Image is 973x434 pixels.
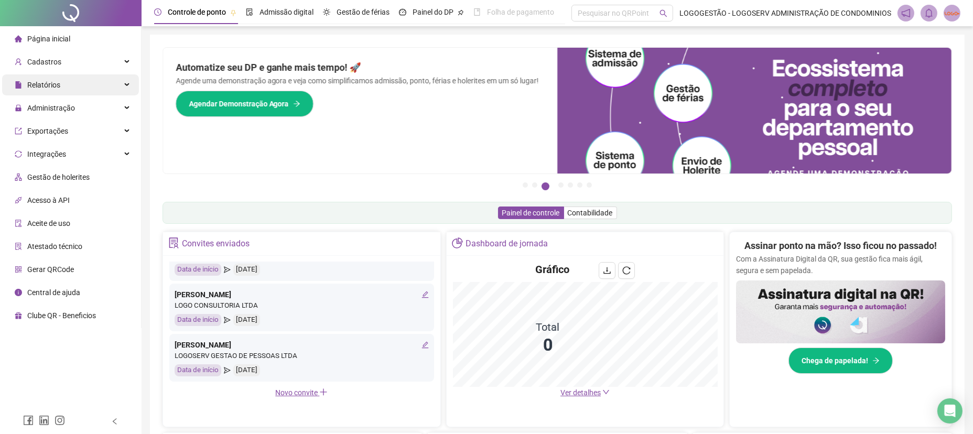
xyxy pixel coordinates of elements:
div: [PERSON_NAME] [175,289,429,300]
span: LOGOGESTÃO - LOGOSERV ADMINISTRAÇÃO DE CONDOMINIOS [679,7,891,19]
div: [DATE] [233,364,260,376]
div: Dashboard de jornada [466,235,548,253]
span: Gestão de férias [337,8,390,16]
span: send [224,364,231,376]
span: info-circle [15,289,22,296]
span: plus [319,388,328,396]
button: 3 [542,182,549,190]
span: Painel de controle [502,209,560,217]
h2: Automatize seu DP e ganhe mais tempo! 🚀 [176,60,545,75]
span: Atestado técnico [27,242,82,251]
span: book [473,8,481,16]
div: [DATE] [233,314,260,326]
div: Data de início [175,264,221,276]
button: 7 [587,182,592,188]
span: Controle de ponto [168,8,226,16]
span: home [15,35,22,42]
span: download [603,266,611,275]
button: 6 [577,182,582,188]
div: [PERSON_NAME] [175,339,429,351]
span: Folha de pagamento [487,8,554,16]
span: audit [15,220,22,227]
span: Cadastros [27,58,61,66]
span: send [224,314,231,326]
span: api [15,197,22,204]
span: qrcode [15,266,22,273]
span: left [111,418,118,425]
span: notification [901,8,911,18]
span: Clube QR - Beneficios [27,311,96,320]
span: reload [622,266,631,275]
span: arrow-right [872,357,880,364]
span: lock [15,104,22,112]
div: Data de início [175,364,221,376]
p: Com a Assinatura Digital da QR, sua gestão fica mais ágil, segura e sem papelada. [736,253,945,276]
h2: Assinar ponto na mão? Isso ficou no passado! [744,238,937,253]
span: send [224,264,231,276]
span: pushpin [458,9,464,16]
img: banner%2Fd57e337e-a0d3-4837-9615-f134fc33a8e6.png [557,48,952,173]
span: search [660,9,667,17]
span: Relatórios [27,81,60,89]
span: sun [323,8,330,16]
span: Agendar Demonstração Agora [189,98,289,110]
span: Novo convite [275,388,328,397]
span: Admissão digital [260,8,313,16]
span: solution [15,243,22,250]
button: Agendar Demonstração Agora [176,91,313,117]
span: gift [15,312,22,319]
span: sync [15,150,22,158]
span: solution [168,237,179,248]
span: instagram [55,415,65,426]
span: Contabilidade [568,209,613,217]
h4: Gráfico [536,262,570,277]
span: clock-circle [154,8,161,16]
span: dashboard [399,8,406,16]
span: facebook [23,415,34,426]
button: 1 [523,182,528,188]
div: [DATE] [233,264,260,276]
span: file [15,81,22,89]
span: apartment [15,173,22,181]
span: Exportações [27,127,68,135]
span: export [15,127,22,135]
span: Chega de papelada! [802,355,868,366]
div: LOGO CONSULTORIA LTDA [175,300,429,311]
span: Aceite de uso [27,219,70,227]
div: Convites enviados [182,235,250,253]
span: linkedin [39,415,49,426]
span: Central de ajuda [27,288,80,297]
span: Gerar QRCode [27,265,74,274]
span: edit [421,291,429,298]
a: Ver detalhes down [560,388,610,397]
span: Painel do DP [413,8,453,16]
span: edit [421,341,429,349]
span: Ver detalhes [560,388,601,397]
img: 2423 [944,5,960,21]
button: Chega de papelada! [788,348,893,374]
p: Agende uma demonstração agora e veja como simplificamos admissão, ponto, férias e holerites em um... [176,75,545,86]
div: Open Intercom Messenger [937,398,963,424]
span: down [602,388,610,396]
span: arrow-right [293,100,300,107]
button: 5 [568,182,573,188]
span: pie-chart [452,237,463,248]
span: Gestão de holerites [27,173,90,181]
img: banner%2F02c71560-61a6-44d4-94b9-c8ab97240462.png [736,280,945,343]
span: Página inicial [27,35,70,43]
button: 4 [558,182,564,188]
span: bell [924,8,934,18]
span: file-done [246,8,253,16]
span: Acesso à API [27,196,70,204]
button: 2 [532,182,537,188]
span: pushpin [230,9,236,16]
span: Integrações [27,150,66,158]
div: LOGOSERV GESTAO DE PESSOAS LTDA [175,351,429,362]
div: Data de início [175,314,221,326]
span: user-add [15,58,22,66]
span: Administração [27,104,75,112]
